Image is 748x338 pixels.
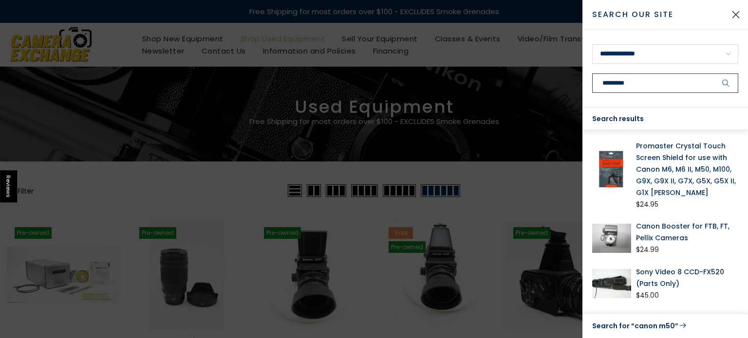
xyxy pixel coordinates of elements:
[592,220,631,256] img: Canon Booster for FTB, FT, Pellix Cameras Other Items Canon 050150235
[636,220,738,244] a: Canon Booster for FTB, FT, Pellix Cameras
[592,320,738,332] a: Search for “canon m50”
[636,311,738,335] a: Canon Sure Shot 35mm Camera (parts)
[636,140,738,198] a: Promaster Crystal Touch Screen Shield for use with Canon M6, M6 II, M50, M100, G9X, G9X II, G7X, ...
[582,108,748,130] div: Search results
[636,244,659,256] div: $24.99
[592,266,631,302] img: Sony Video 8 CCD-FX520 (Parts Only) Video Equipment - Camcorders Sony 52373104
[636,289,659,302] div: $45.00
[724,2,748,27] button: Close Search
[592,140,631,198] img: Promaster Crystal Touch Screen Shield for use with Canon M6, M6 II, M50, M100, G9X, G9X II, G7X, ...
[592,9,724,20] span: Search Our Site
[636,266,738,289] a: Sony Video 8 CCD-FX520 (Parts Only)
[636,198,658,211] div: $24.95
